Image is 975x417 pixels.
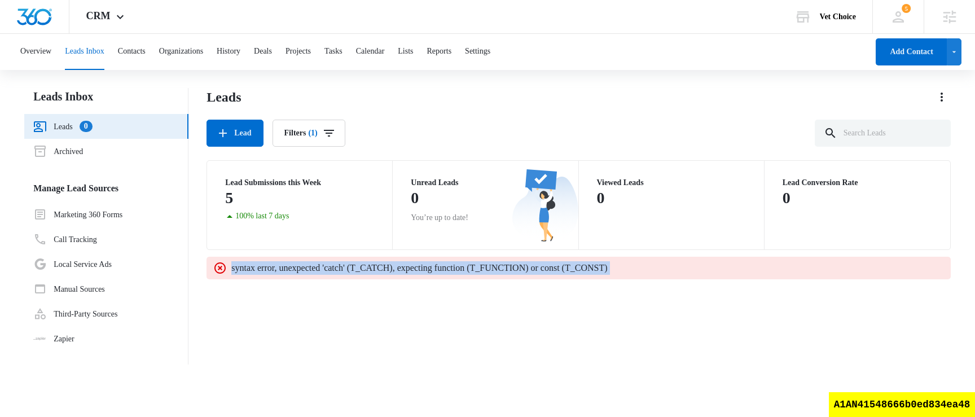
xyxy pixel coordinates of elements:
[286,34,311,70] button: Projects
[33,307,117,321] a: Third-Party Sources
[902,4,911,13] span: 5
[411,189,419,207] p: 0
[902,4,911,13] div: notifications count
[235,212,289,220] p: 100% last 7 days
[33,333,74,345] a: Zapier
[356,34,385,70] button: Calendar
[86,10,111,22] span: CRM
[308,129,317,137] span: (1)
[33,208,122,221] a: Marketing 360 Forms
[876,38,947,65] button: Add Contact
[207,89,241,106] h1: Leads
[829,392,975,417] div: A1AN41548666b0ed834ea48
[20,34,51,70] button: Overview
[225,179,374,187] p: Lead Submissions this Week
[159,34,203,70] button: Organizations
[783,189,790,207] p: 0
[24,88,188,105] h2: Leads Inbox
[33,282,105,296] a: Manual Sources
[65,34,104,70] button: Leads Inbox
[207,120,263,147] button: Lead
[411,179,560,187] p: Unread Leads
[411,212,560,223] p: You’re up to date!
[815,120,951,147] input: Search Leads
[231,261,607,275] p: syntax error, unexpected 'catch' (T_CATCH), expecting function (T_FUNCTION) or const (T_CONST)
[24,182,188,195] h3: Manage Lead Sources
[465,34,490,70] button: Settings
[33,232,97,246] a: Call Tracking
[118,34,146,70] button: Contacts
[33,120,92,133] a: Leads0
[398,34,413,70] button: Lists
[597,189,605,207] p: 0
[783,179,932,187] p: Lead Conversion Rate
[933,88,951,106] button: Actions
[217,34,240,70] button: History
[324,34,342,70] button: Tasks
[225,189,233,207] p: 5
[427,34,452,70] button: Reports
[254,34,272,70] button: Deals
[597,179,746,187] p: Viewed Leads
[820,12,856,21] div: account name
[33,144,83,158] a: Archived
[33,257,112,271] a: Local Service Ads
[273,120,345,147] button: Filters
